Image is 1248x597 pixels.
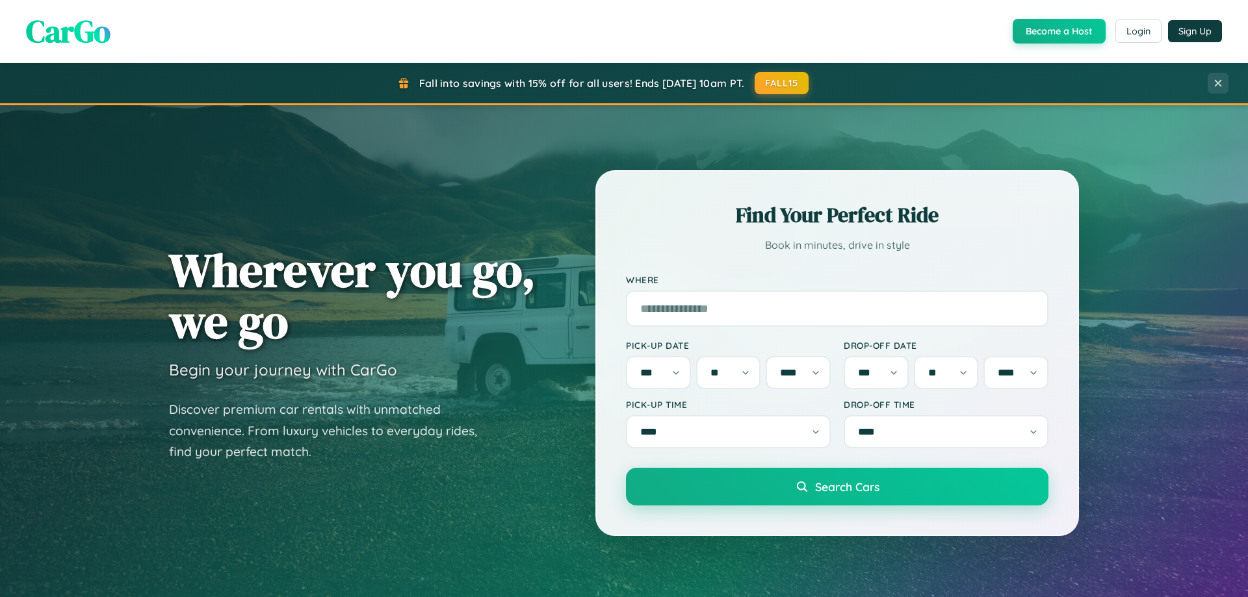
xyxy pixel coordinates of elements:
h2: Find Your Perfect Ride [626,201,1048,229]
p: Discover premium car rentals with unmatched convenience. From luxury vehicles to everyday rides, ... [169,399,494,463]
label: Drop-off Date [844,340,1048,351]
span: Search Cars [815,479,879,494]
span: CarGo [26,10,110,53]
button: Login [1115,19,1162,43]
span: Fall into savings with 15% off for all users! Ends [DATE] 10am PT. [419,77,745,90]
h3: Begin your journey with CarGo [169,360,397,379]
label: Where [626,274,1048,285]
label: Drop-off Time [844,399,1048,410]
button: Search Cars [626,468,1048,505]
button: Sign Up [1168,20,1222,42]
h1: Wherever you go, we go [169,244,536,347]
p: Book in minutes, drive in style [626,236,1048,255]
button: Become a Host [1013,19,1106,44]
button: FALL15 [755,72,809,94]
label: Pick-up Time [626,399,831,410]
label: Pick-up Date [626,340,831,351]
